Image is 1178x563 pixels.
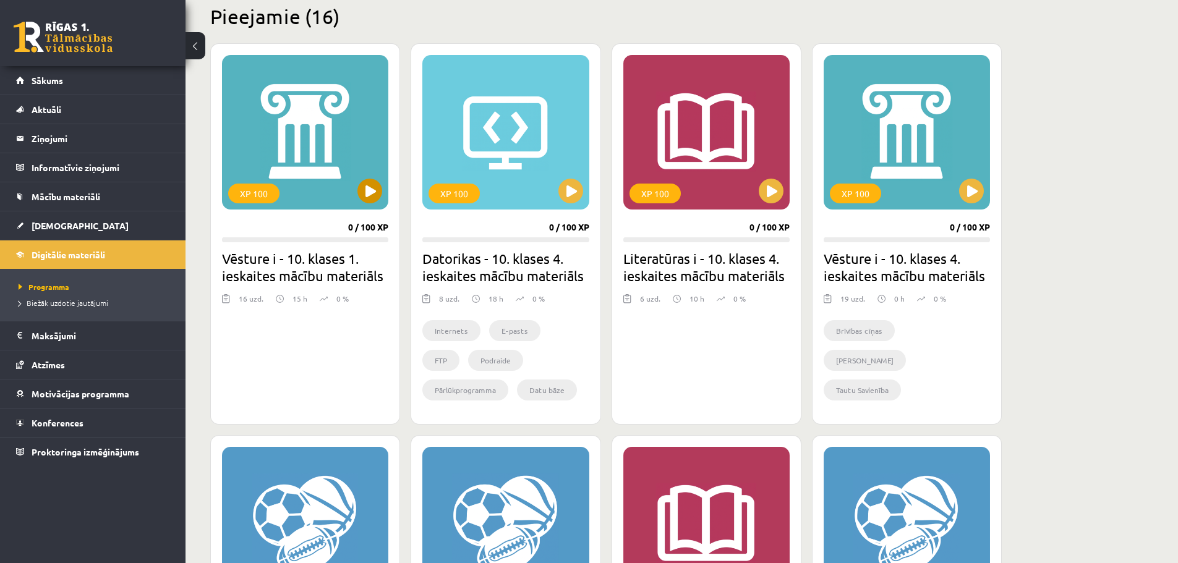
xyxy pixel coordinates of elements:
[429,184,480,203] div: XP 100
[16,350,170,379] a: Atzīmes
[422,250,589,284] h2: Datorikas - 10. klases 4. ieskaites mācību materiāls
[489,293,503,304] p: 18 h
[824,379,901,400] li: Tautu Savienība
[824,250,990,284] h2: Vēsture i - 10. klases 4. ieskaites mācību materiāls
[222,250,388,284] h2: Vēsture i - 10. klases 1. ieskaites mācību materiāls
[32,359,65,370] span: Atzīmes
[468,350,523,371] li: Podraide
[16,124,170,153] a: Ziņojumi
[32,388,129,399] span: Motivācijas programma
[210,4,1002,28] h2: Pieejamie (16)
[422,350,459,371] li: FTP
[16,66,170,95] a: Sākums
[32,249,105,260] span: Digitālie materiāli
[422,320,480,341] li: Internets
[16,211,170,240] a: [DEMOGRAPHIC_DATA]
[32,220,129,231] span: [DEMOGRAPHIC_DATA]
[517,379,577,400] li: Datu bāze
[16,408,170,437] a: Konferences
[16,182,170,211] a: Mācību materiāli
[228,184,280,203] div: XP 100
[489,320,540,341] li: E-pasts
[439,293,459,311] div: 8 uzd.
[16,379,170,408] a: Motivācijas programma
[19,297,173,308] a: Biežāk uzdotie jautājumi
[32,321,170,350] legend: Maksājumi
[16,240,170,269] a: Digitālie materiāli
[733,293,746,304] p: 0 %
[32,446,139,457] span: Proktoringa izmēģinājums
[16,321,170,350] a: Maksājumi
[32,417,83,428] span: Konferences
[840,293,865,311] div: 19 uzd.
[422,379,508,400] li: Pārlūkprogramma
[16,153,170,182] a: Informatīvie ziņojumi
[32,124,170,153] legend: Ziņojumi
[32,191,100,202] span: Mācību materiāli
[32,104,61,115] span: Aktuāli
[934,293,946,304] p: 0 %
[16,95,170,124] a: Aktuāli
[894,293,905,304] p: 0 h
[19,282,69,292] span: Programma
[532,293,545,304] p: 0 %
[623,250,790,284] h2: Literatūras i - 10. klases 4. ieskaites mācību materiāls
[19,281,173,292] a: Programma
[336,293,349,304] p: 0 %
[830,184,881,203] div: XP 100
[32,75,63,86] span: Sākums
[640,293,660,311] div: 6 uzd.
[19,298,108,308] span: Biežāk uzdotie jautājumi
[824,320,895,341] li: Brīvības cīņas
[824,350,906,371] li: [PERSON_NAME]
[630,184,681,203] div: XP 100
[32,153,170,182] legend: Informatīvie ziņojumi
[14,22,113,53] a: Rīgas 1. Tālmācības vidusskola
[292,293,307,304] p: 15 h
[16,438,170,466] a: Proktoringa izmēģinājums
[239,293,263,311] div: 16 uzd.
[689,293,704,304] p: 10 h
